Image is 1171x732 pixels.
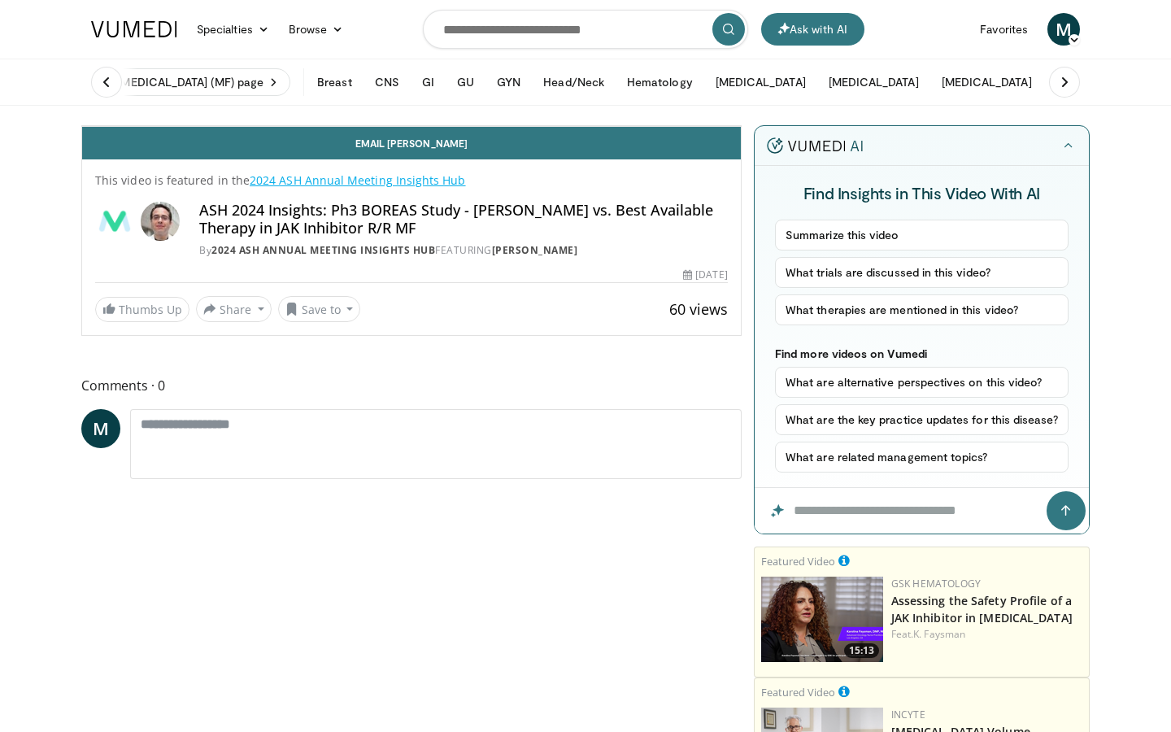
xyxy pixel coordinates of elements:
[775,367,1069,398] button: What are alternative perspectives on this video?
[82,127,741,159] a: Email [PERSON_NAME]
[891,577,981,590] a: GSK Hematology
[141,202,180,241] img: Avatar
[775,346,1069,360] p: Find more videos on Vumedi
[1047,13,1080,46] a: M
[91,21,177,37] img: VuMedi Logo
[891,593,1073,625] a: Assessing the Safety Profile of a JAK Inhibitor in [MEDICAL_DATA]
[307,66,361,98] button: Breast
[775,294,1069,325] button: What therapies are mentioned in this video?
[412,66,444,98] button: GI
[81,375,742,396] span: Comments 0
[761,554,835,569] small: Featured Video
[970,13,1038,46] a: Favorites
[617,66,703,98] button: Hematology
[487,66,530,98] button: GYN
[761,685,835,699] small: Featured Video
[492,243,578,257] a: [PERSON_NAME]
[775,404,1069,435] button: What are the key practice updates for this disease?
[447,66,484,98] button: GU
[706,66,816,98] button: [MEDICAL_DATA]
[891,708,925,721] a: Incyte
[95,297,189,322] a: Thumbs Up
[755,488,1089,534] input: Question for the AI
[819,66,929,98] button: [MEDICAL_DATA]
[891,627,1082,642] div: Feat.
[279,13,354,46] a: Browse
[199,202,728,237] h4: ASH 2024 Insights: Ph3 BOREAS Study - [PERSON_NAME] vs. Best Available Therapy in JAK Inhibitor R...
[199,243,728,258] div: By FEATURING
[211,243,435,257] a: 2024 ASH Annual Meeting Insights Hub
[683,268,727,282] div: [DATE]
[365,66,409,98] button: CNS
[775,257,1069,288] button: What trials are discussed in this video?
[423,10,748,49] input: Search topics, interventions
[669,299,728,319] span: 60 views
[913,627,965,641] a: K. Faysman
[81,409,120,448] a: M
[767,137,863,154] img: vumedi-ai-logo.v2.svg
[761,13,864,46] button: Ask with AI
[533,66,614,98] button: Head/Neck
[761,577,883,662] a: 15:13
[775,220,1069,251] button: Summarize this video
[844,643,879,658] span: 15:13
[775,182,1069,203] h4: Find Insights in This Video With AI
[250,172,466,188] a: 2024 ASH Annual Meeting Insights Hub
[775,442,1069,473] button: What are related management topics?
[81,68,290,96] a: Visit [MEDICAL_DATA] (MF) page
[95,202,134,241] img: 2024 ASH Annual Meeting Insights Hub
[761,577,883,662] img: 9c0ca72d-7dbd-4753-bc55-5a87fb9df000.png.150x105_q85_crop-smart_upscale.png
[187,13,279,46] a: Specialties
[95,172,728,189] p: This video is featured in the
[932,66,1042,98] button: [MEDICAL_DATA]
[278,296,361,322] button: Save to
[196,296,272,322] button: Share
[82,126,741,127] video-js: Video Player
